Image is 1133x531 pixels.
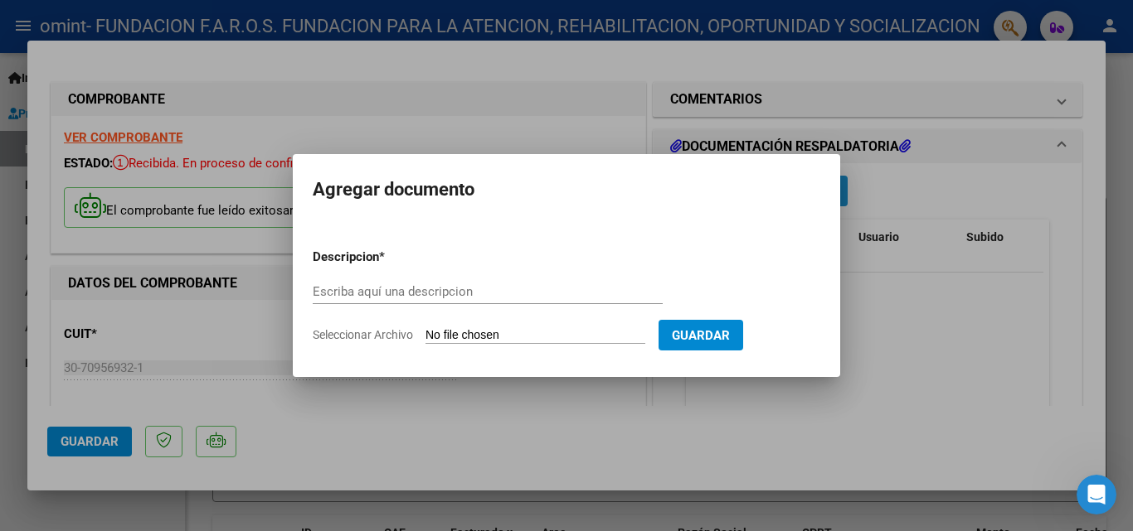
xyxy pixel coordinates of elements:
p: Descripcion [313,248,465,267]
button: Guardar [659,320,743,350]
h2: Agregar documento [313,174,820,205]
span: Seleccionar Archivo [313,328,413,341]
iframe: Intercom live chat [1077,475,1116,514]
span: Guardar [672,328,730,343]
